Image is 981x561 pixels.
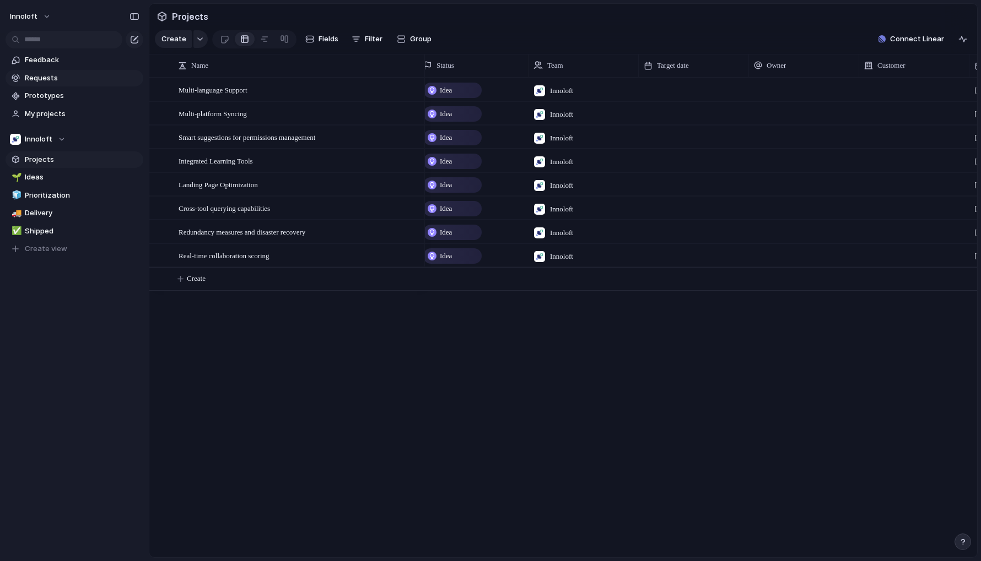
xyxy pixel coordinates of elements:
[550,180,573,191] span: Innoloft
[319,34,338,45] span: Fields
[440,179,452,190] span: Idea
[25,134,52,145] span: Innoloft
[410,34,432,45] span: Group
[6,241,143,257] button: Create view
[550,133,573,144] span: Innoloft
[440,132,452,143] span: Idea
[347,30,387,48] button: Filter
[10,190,21,201] button: 🧊
[550,227,573,238] span: Innoloft
[25,108,139,119] span: My projects
[179,225,305,238] span: Redundancy measures and disaster recovery
[6,52,143,68] a: Feedback
[179,178,258,190] span: Landing Page Optimization
[179,83,247,96] span: Multi-language Support
[6,151,143,168] a: Projects
[767,60,786,71] span: Owner
[191,60,208,71] span: Name
[25,55,139,66] span: Feedback
[179,130,315,143] span: Smart suggestions for permissions management
[550,156,573,167] span: Innoloft
[179,249,269,262] span: Real-time collaboration scoring
[179,154,253,167] span: Integrated Learning Tools
[6,88,143,104] a: Prototypes
[6,205,143,221] a: 🚚Delivery
[6,106,143,122] a: My projects
[874,31,948,47] button: Connect Linear
[25,226,139,237] span: Shipped
[10,172,21,183] button: 🌱
[6,169,143,186] a: 🌱Ideas
[161,34,186,45] span: Create
[25,154,139,165] span: Projects
[6,187,143,204] a: 🧊Prioritization
[550,85,573,96] span: Innoloft
[440,250,452,262] span: Idea
[301,30,343,48] button: Fields
[12,225,19,237] div: ✅
[6,223,143,239] a: ✅Shipped
[170,7,211,26] span: Projects
[391,30,437,48] button: Group
[25,172,139,183] span: Ideas
[6,131,143,148] button: Innoloft
[550,204,573,215] span: Innoloft
[12,189,19,201] div: 🧊
[10,208,21,219] button: 🚚
[440,203,452,214] span: Idea
[440,156,452,167] span: Idea
[440,227,452,238] span: Idea
[440,85,452,96] span: Idea
[25,190,139,201] span: Prioritization
[550,251,573,262] span: Innoloft
[6,70,143,86] a: Requests
[5,8,57,25] button: Innoloft
[550,109,573,120] span: Innoloft
[155,30,192,48] button: Create
[12,171,19,184] div: 🌱
[365,34,382,45] span: Filter
[440,108,452,119] span: Idea
[25,208,139,219] span: Delivery
[25,243,67,254] span: Create view
[187,273,206,284] span: Create
[10,226,21,237] button: ✅
[890,34,944,45] span: Connect Linear
[25,73,139,84] span: Requests
[877,60,905,71] span: Customer
[179,201,270,214] span: Cross-tool querying capabilities
[10,11,37,22] span: Innoloft
[657,60,689,71] span: Target date
[547,60,563,71] span: Team
[436,60,454,71] span: Status
[25,90,139,101] span: Prototypes
[179,107,247,119] span: Multi-platform Syncing
[12,207,19,220] div: 🚚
